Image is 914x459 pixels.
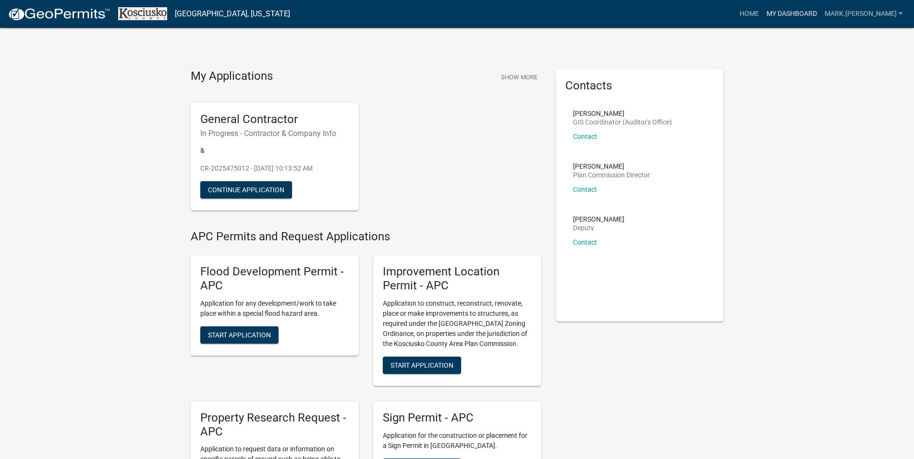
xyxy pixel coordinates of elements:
[573,238,597,246] a: Contact
[573,110,672,117] p: [PERSON_NAME]
[573,163,650,170] p: [PERSON_NAME]
[390,361,453,369] span: Start Application
[736,5,763,23] a: Home
[200,265,349,293] h5: Flood Development Permit - APC
[497,69,541,85] button: Show More
[763,5,821,23] a: My Dashboard
[573,216,624,223] p: [PERSON_NAME]
[200,411,349,439] h5: Property Research Request - APC
[200,326,279,344] button: Start Application
[383,411,532,425] h5: Sign Permit - APC
[383,431,532,451] p: Application for the construction or placement for a Sign Permit in [GEOGRAPHIC_DATA].
[821,5,906,23] a: mark.[PERSON_NAME]
[175,6,290,22] a: [GEOGRAPHIC_DATA], [US_STATE]
[191,69,273,84] h4: My Applications
[200,112,349,126] h5: General Contractor
[200,181,292,198] button: Continue Application
[200,146,349,156] p: &
[191,230,541,244] h4: APC Permits and Request Applications
[573,119,672,125] p: GIS Coordinator (Auditor's Office)
[208,331,271,338] span: Start Application
[118,7,167,20] img: Kosciusko County, Indiana
[200,129,349,138] h6: In Progress - Contractor & Company Info
[573,224,624,231] p: Deputy
[383,265,532,293] h5: Improvement Location Permit - APC
[200,298,349,319] p: Application for any development/work to take place within a special flood hazard area.
[573,133,597,140] a: Contact
[383,298,532,349] p: Application to construct, reconstruct, renovate, place or make improvements to structures, as req...
[573,172,650,178] p: Plan Commission Director
[573,186,597,193] a: Contact
[200,163,349,174] p: CR-2025475012 - [DATE] 10:13:52 AM
[383,357,461,374] button: Start Application
[565,79,714,93] h5: Contacts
